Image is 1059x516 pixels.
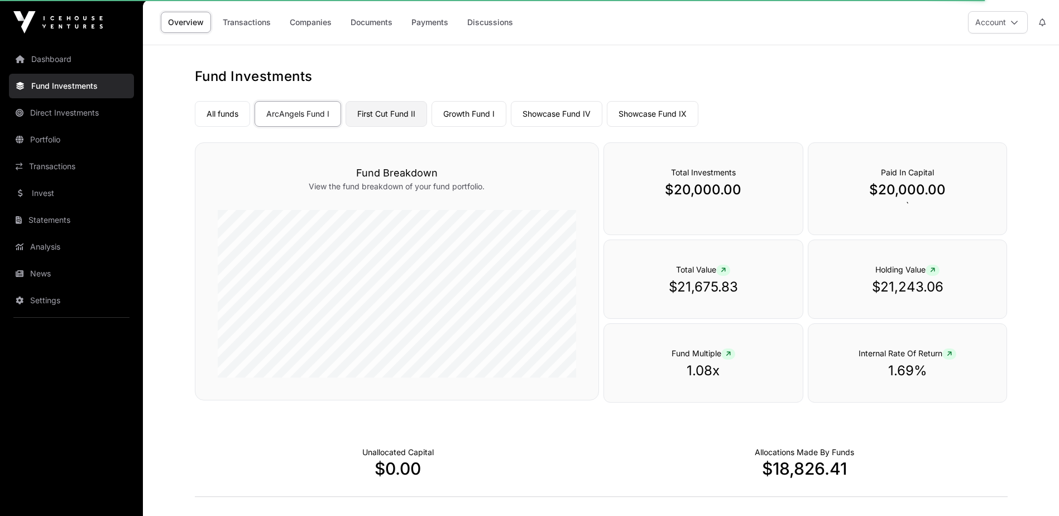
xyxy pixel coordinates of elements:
a: First Cut Fund II [346,101,427,127]
a: Overview [161,12,211,33]
a: Invest [9,181,134,206]
a: Portfolio [9,127,134,152]
p: $21,675.83 [626,278,780,296]
button: Account [968,11,1028,34]
a: Showcase Fund IX [607,101,698,127]
a: All funds [195,101,250,127]
span: Total Investments [671,168,736,177]
a: Settings [9,288,134,313]
a: Discussions [460,12,520,33]
span: Fund Multiple [672,348,735,358]
a: Companies [282,12,339,33]
a: Growth Fund I [432,101,506,127]
p: $0.00 [195,458,601,479]
h3: Fund Breakdown [218,165,576,181]
p: $21,243.06 [831,278,985,296]
span: Paid In Capital [881,168,934,177]
a: Dashboard [9,47,134,71]
a: Fund Investments [9,74,134,98]
iframe: Chat Widget [1003,462,1059,516]
p: View the fund breakdown of your fund portfolio. [218,181,576,192]
a: Transactions [215,12,278,33]
p: 1.69% [831,362,985,380]
p: $20,000.00 [831,181,985,199]
a: Statements [9,208,134,232]
span: Internal Rate Of Return [859,348,956,358]
a: Showcase Fund IV [511,101,602,127]
h1: Fund Investments [195,68,1008,85]
a: Documents [343,12,400,33]
div: ` [808,142,1008,235]
img: Icehouse Ventures Logo [13,11,103,34]
a: Direct Investments [9,101,134,125]
p: Capital Deployed Into Companies [755,447,854,458]
a: ArcAngels Fund I [255,101,341,127]
span: Total Value [676,265,730,274]
a: Analysis [9,235,134,259]
p: 1.08x [626,362,780,380]
span: Holding Value [875,265,940,274]
a: Payments [404,12,456,33]
a: Transactions [9,154,134,179]
p: Cash not yet allocated [362,447,434,458]
a: News [9,261,134,286]
p: $20,000.00 [626,181,780,199]
p: $18,826.41 [601,458,1008,479]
